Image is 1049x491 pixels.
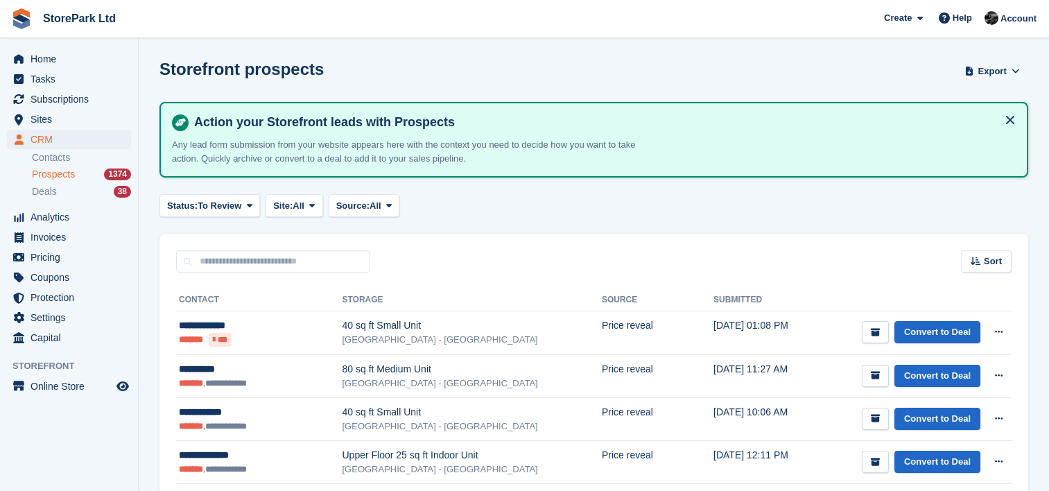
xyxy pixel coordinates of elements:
[343,362,602,377] div: 80 sq ft Medium Unit
[884,11,912,25] span: Create
[602,440,713,483] td: Price reveal
[104,169,131,180] div: 1374
[176,289,343,311] th: Contact
[7,69,131,89] a: menu
[978,64,1007,78] span: Export
[984,255,1002,268] span: Sort
[713,289,813,311] th: Submitted
[713,397,813,440] td: [DATE] 10:06 AM
[713,440,813,483] td: [DATE] 12:11 PM
[985,11,998,25] img: Ryan Mulcahy
[953,11,972,25] span: Help
[31,328,114,347] span: Capital
[31,49,114,69] span: Home
[7,248,131,267] a: menu
[189,114,1016,130] h4: Action your Storefront leads with Prospects
[602,397,713,440] td: Price reveal
[962,60,1023,83] button: Export
[343,377,602,390] div: [GEOGRAPHIC_DATA] - [GEOGRAPHIC_DATA]
[198,199,241,213] span: To Review
[266,194,323,217] button: Site: All
[32,167,131,182] a: Prospects 1374
[31,69,114,89] span: Tasks
[11,8,32,29] img: stora-icon-8386f47178a22dfd0bd8f6a31ec36ba5ce8667c1dd55bd0f319d3a0aa187defe.svg
[343,333,602,347] div: [GEOGRAPHIC_DATA] - [GEOGRAPHIC_DATA]
[167,199,198,213] span: Status:
[31,207,114,227] span: Analytics
[713,354,813,397] td: [DATE] 11:27 AM
[343,463,602,476] div: [GEOGRAPHIC_DATA] - [GEOGRAPHIC_DATA]
[894,451,980,474] a: Convert to Deal
[7,328,131,347] a: menu
[343,420,602,433] div: [GEOGRAPHIC_DATA] - [GEOGRAPHIC_DATA]
[12,359,138,373] span: Storefront
[370,199,381,213] span: All
[343,289,602,311] th: Storage
[7,377,131,396] a: menu
[273,199,293,213] span: Site:
[894,408,980,431] a: Convert to Deal
[159,194,260,217] button: Status: To Review
[336,199,370,213] span: Source:
[7,130,131,149] a: menu
[32,151,131,164] a: Contacts
[7,110,131,129] a: menu
[31,248,114,267] span: Pricing
[7,227,131,247] a: menu
[894,321,980,344] a: Convert to Deal
[602,311,713,355] td: Price reveal
[7,288,131,307] a: menu
[31,89,114,109] span: Subscriptions
[32,168,75,181] span: Prospects
[31,377,114,396] span: Online Store
[159,60,324,78] h1: Storefront prospects
[7,207,131,227] a: menu
[37,7,121,30] a: StorePark Ltd
[172,138,657,165] p: Any lead form submission from your website appears here with the context you need to decide how y...
[31,227,114,247] span: Invoices
[7,49,131,69] a: menu
[602,289,713,311] th: Source
[31,268,114,287] span: Coupons
[31,288,114,307] span: Protection
[32,184,131,199] a: Deals 38
[7,308,131,327] a: menu
[31,130,114,149] span: CRM
[602,354,713,397] td: Price reveal
[343,405,602,420] div: 40 sq ft Small Unit
[343,448,602,463] div: Upper Floor 25 sq ft Indoor Unit
[343,318,602,333] div: 40 sq ft Small Unit
[32,185,57,198] span: Deals
[1000,12,1037,26] span: Account
[114,378,131,395] a: Preview store
[31,308,114,327] span: Settings
[713,311,813,355] td: [DATE] 01:08 PM
[293,199,304,213] span: All
[114,186,131,198] div: 38
[329,194,400,217] button: Source: All
[894,365,980,388] a: Convert to Deal
[31,110,114,129] span: Sites
[7,268,131,287] a: menu
[7,89,131,109] a: menu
